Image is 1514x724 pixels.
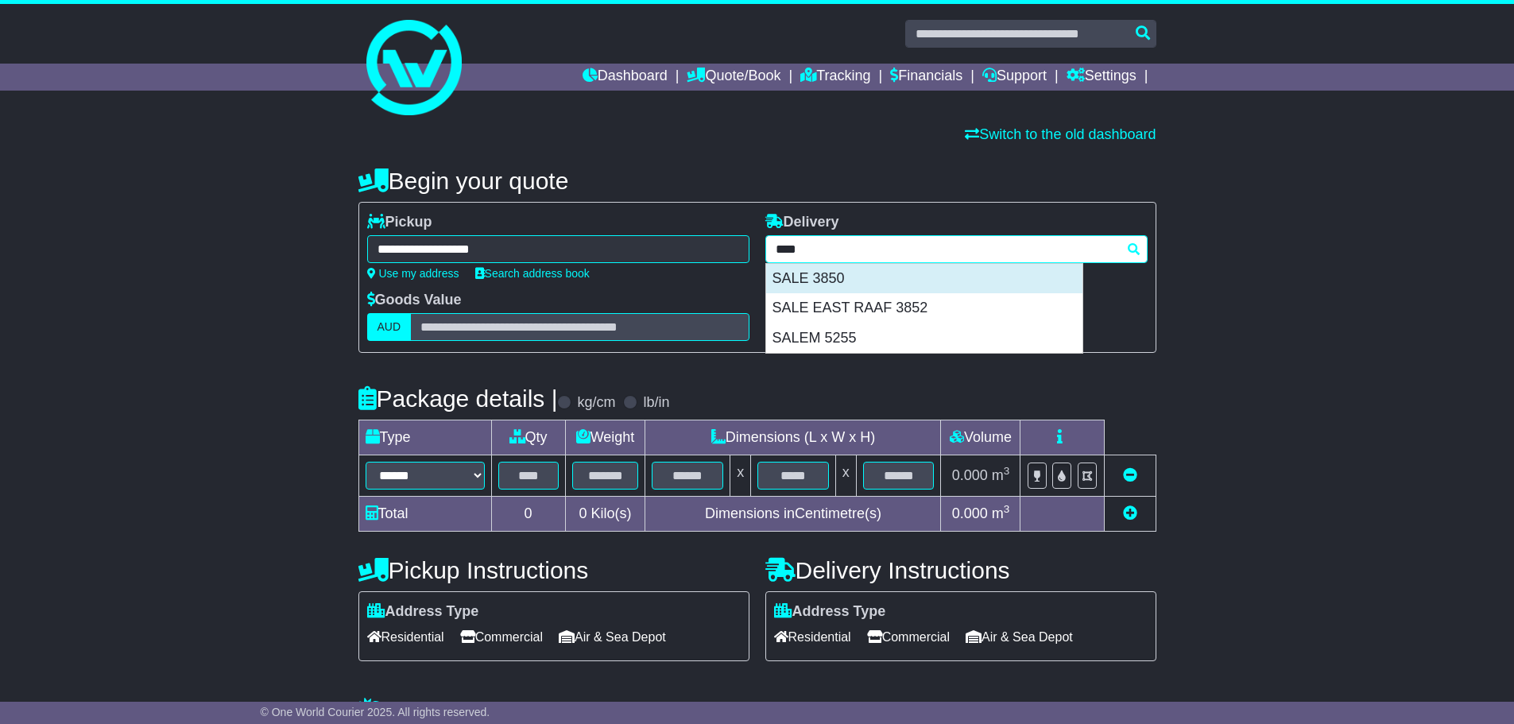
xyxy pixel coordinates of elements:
div: SALE 3850 [766,264,1082,294]
span: Air & Sea Depot [966,625,1073,649]
a: Financials [890,64,962,91]
h4: Pickup Instructions [358,557,749,583]
div: SALE EAST RAAF 3852 [766,293,1082,323]
a: Add new item [1123,505,1137,521]
td: Qty [491,420,565,455]
span: Air & Sea Depot [559,625,666,649]
h4: Begin your quote [358,168,1156,194]
span: m [992,467,1010,483]
span: Residential [774,625,851,649]
label: Address Type [367,603,479,621]
label: AUD [367,313,412,341]
a: Tracking [800,64,870,91]
span: Residential [367,625,444,649]
span: 0 [579,505,587,521]
span: © One World Courier 2025. All rights reserved. [261,706,490,718]
div: SALEM 5255 [766,323,1082,354]
a: Search address book [475,267,590,280]
label: Delivery [765,214,839,231]
td: Weight [565,420,645,455]
td: Total [358,497,491,532]
td: Dimensions in Centimetre(s) [645,497,941,532]
a: Dashboard [583,64,668,91]
h4: Package details | [358,385,558,412]
td: x [835,455,856,497]
td: Volume [941,420,1020,455]
span: 0.000 [952,467,988,483]
label: Pickup [367,214,432,231]
td: Type [358,420,491,455]
span: Commercial [460,625,543,649]
label: Address Type [774,603,886,621]
typeahead: Please provide city [765,235,1148,263]
a: Switch to the old dashboard [965,126,1156,142]
sup: 3 [1004,503,1010,515]
label: Goods Value [367,292,462,309]
a: Settings [1067,64,1136,91]
td: 0 [491,497,565,532]
a: Remove this item [1123,467,1137,483]
span: Commercial [867,625,950,649]
a: Quote/Book [687,64,780,91]
span: 0.000 [952,505,988,521]
td: Kilo(s) [565,497,645,532]
sup: 3 [1004,465,1010,477]
span: m [992,505,1010,521]
a: Support [982,64,1047,91]
td: x [730,455,751,497]
h4: Delivery Instructions [765,557,1156,583]
td: Dimensions (L x W x H) [645,420,941,455]
label: kg/cm [577,394,615,412]
label: lb/in [643,394,669,412]
h4: Warranty & Insurance [358,697,1156,723]
a: Use my address [367,267,459,280]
